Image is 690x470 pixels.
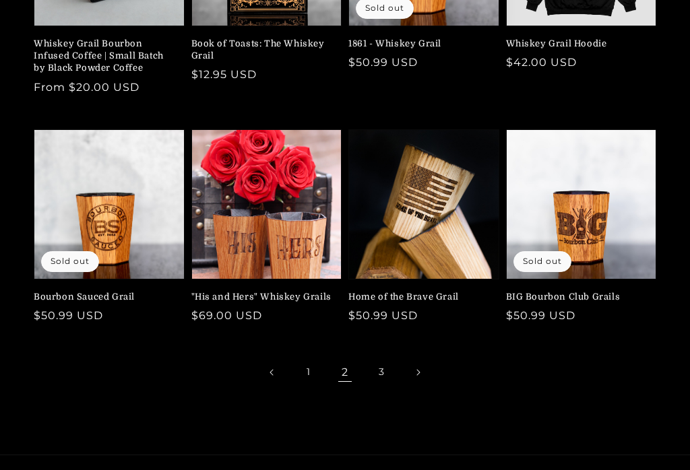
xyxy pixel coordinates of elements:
[330,358,360,387] span: Page 2
[348,38,491,50] a: 1861 - Whiskey Grail
[257,358,287,387] a: Previous page
[367,358,396,387] a: Page 3
[191,291,334,303] a: "His and Hers" Whiskey Grails
[348,291,491,303] a: Home of the Brave Grail
[506,291,649,303] a: BIG Bourbon Club Grails
[34,358,656,387] nav: Pagination
[506,38,649,50] a: Whiskey Grail Hoodie
[403,358,433,387] a: Next page
[191,38,334,62] a: Book of Toasts: The Whiskey Grail
[34,38,177,75] a: Whiskey Grail Bourbon Infused Coffee | Small Batch by Black Powder Coffee
[294,358,323,387] a: Page 1
[34,291,177,303] a: Bourbon Sauced Grail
